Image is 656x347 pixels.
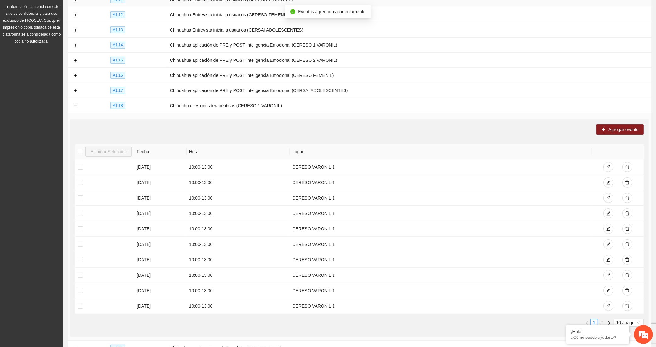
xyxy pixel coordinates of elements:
[603,286,613,296] button: edit
[622,193,632,203] button: delete
[85,147,132,157] button: Eliminar Selección
[606,211,611,216] span: edit
[606,304,611,309] span: edit
[290,252,592,268] td: CERESO VARONIL 1
[33,32,106,40] div: Chatee con nosotros ahora
[616,319,641,326] span: 10 / page
[134,206,187,221] td: [DATE]
[134,190,187,206] td: [DATE]
[167,53,651,68] td: Chihuahua aplicación de PRE y POST Inteligencia Emocional (CERESO 2 VARONIL)
[608,126,639,133] span: Agregar evento
[571,329,624,334] div: ¡Hola!
[603,162,613,172] button: edit
[625,242,630,247] span: delete
[187,175,290,190] td: 10:00 - 13:00
[622,286,632,296] button: delete
[187,221,290,237] td: 10:00 - 13:00
[134,252,187,268] td: [DATE]
[290,283,592,298] td: CERESO VARONIL 1
[134,221,187,237] td: [DATE]
[73,13,78,18] button: Expand row
[187,190,290,206] td: 10:00 - 13:00
[603,208,613,218] button: edit
[187,237,290,252] td: 10:00 - 13:00
[622,301,632,311] button: delete
[603,239,613,249] button: edit
[583,319,590,327] li: Previous Page
[583,319,590,327] button: left
[596,124,644,135] button: plusAgregar evento
[603,301,613,311] button: edit
[622,270,632,280] button: delete
[187,206,290,221] td: 10:00 - 13:00
[167,7,651,22] td: Chihuahua Entrevista inicial a usuarios (CERESO FEMENIL)
[187,159,290,175] td: 10:00 - 13:00
[290,237,592,252] td: CERESO VARONIL 1
[598,319,605,326] a: 2
[625,180,630,185] span: delete
[73,58,78,63] button: Expand row
[622,239,632,249] button: delete
[622,162,632,172] button: delete
[134,175,187,190] td: [DATE]
[591,319,598,326] a: 1
[625,165,630,170] span: delete
[622,208,632,218] button: delete
[603,270,613,280] button: edit
[614,319,644,327] div: Page Size
[607,321,611,325] span: right
[606,242,611,247] span: edit
[187,268,290,283] td: 10:00 - 13:00
[167,98,651,113] td: Chihuahua sesiones terapéuticas (CERESO 1 VARONIL)
[290,268,592,283] td: CERESO VARONIL 1
[134,298,187,314] td: [DATE]
[3,172,120,194] textarea: Escriba su mensaje y pulse “Intro”
[290,221,592,237] td: CERESO VARONIL 1
[110,57,125,64] span: A1.15
[290,9,295,14] span: check-circle
[622,177,632,188] button: delete
[187,252,290,268] td: 10:00 - 13:00
[606,288,611,293] span: edit
[110,72,125,79] span: A1.16
[134,159,187,175] td: [DATE]
[110,87,125,94] span: A1.17
[606,196,611,201] span: edit
[625,211,630,216] span: delete
[134,283,187,298] td: [DATE]
[167,83,651,98] td: Chihuahua aplicación de PRE y POST Inteligencia Emocional (CERSAI ADOLESCENTES)
[73,103,78,108] button: Collapse row
[290,190,592,206] td: CERESO VARONIL 1
[603,177,613,188] button: edit
[622,224,632,234] button: delete
[187,283,290,298] td: 10:00 - 13:00
[603,193,613,203] button: edit
[606,227,611,232] span: edit
[37,84,87,148] span: Estamos en línea.
[290,175,592,190] td: CERESO VARONIL 1
[167,68,651,83] td: Chihuahua aplicación de PRE y POST Inteligencia Emocional (CERESO FEMENIL)
[73,73,78,78] button: Expand row
[134,268,187,283] td: [DATE]
[571,335,624,340] p: ¿Cómo puedo ayudarte?
[187,144,290,159] th: Hora
[110,42,125,49] span: A1.14
[167,38,651,53] td: Chihuahua aplicación de PRE y POST Inteligencia Emocional (CERESO 1 VARONIL)
[606,165,611,170] span: edit
[585,321,589,325] span: left
[110,26,125,33] span: A1.13
[625,196,630,201] span: delete
[606,319,613,327] button: right
[134,144,187,159] th: Fecha
[601,127,606,132] span: plus
[103,3,119,18] div: Minimizar ventana de chat en vivo
[606,273,611,278] span: edit
[606,257,611,263] span: edit
[290,206,592,221] td: CERESO VARONIL 1
[606,180,611,185] span: edit
[625,304,630,309] span: delete
[73,88,78,93] button: Expand row
[298,9,365,14] span: Eventos agregados correctamente
[625,227,630,232] span: delete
